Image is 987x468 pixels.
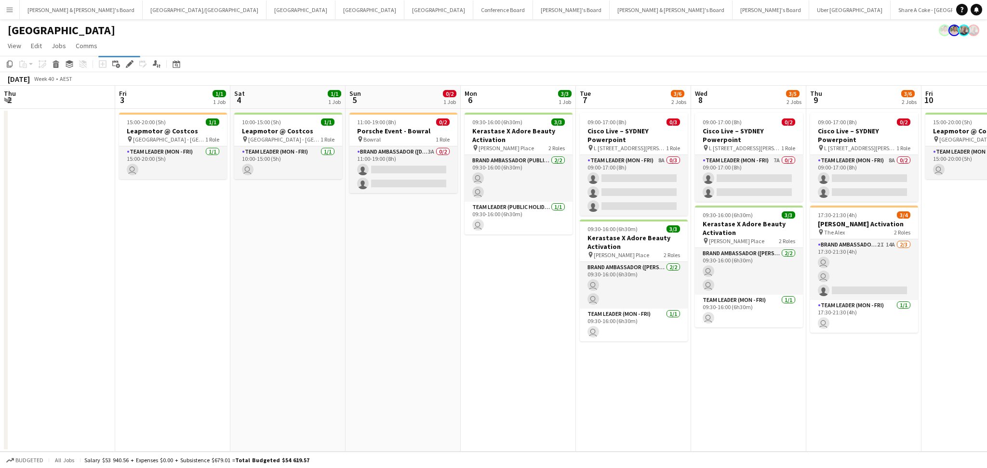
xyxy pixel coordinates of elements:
[404,0,473,19] button: [GEOGRAPHIC_DATA]
[533,0,610,19] button: [PERSON_NAME]'s Board
[948,25,960,36] app-user-avatar: Arrence Torres
[939,25,950,36] app-user-avatar: Arrence Torres
[143,0,267,19] button: [GEOGRAPHIC_DATA]/[GEOGRAPHIC_DATA]
[15,457,43,464] span: Budgeted
[733,0,809,19] button: [PERSON_NAME]'s Board
[267,0,335,19] button: [GEOGRAPHIC_DATA]
[84,456,309,464] div: Salary $53 940.56 + Expenses $0.00 + Subsistence $679.01 =
[335,0,404,19] button: [GEOGRAPHIC_DATA]
[958,25,970,36] app-user-avatar: Neil Burton
[20,0,143,19] button: [PERSON_NAME] & [PERSON_NAME]'s Board
[968,25,979,36] app-user-avatar: Neil Burton
[473,0,533,19] button: Conference Board
[809,0,891,19] button: Uber [GEOGRAPHIC_DATA]
[610,0,733,19] button: [PERSON_NAME] & [PERSON_NAME]'s Board
[235,456,309,464] span: Total Budgeted $54 619.57
[5,455,45,466] button: Budgeted
[53,456,76,464] span: All jobs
